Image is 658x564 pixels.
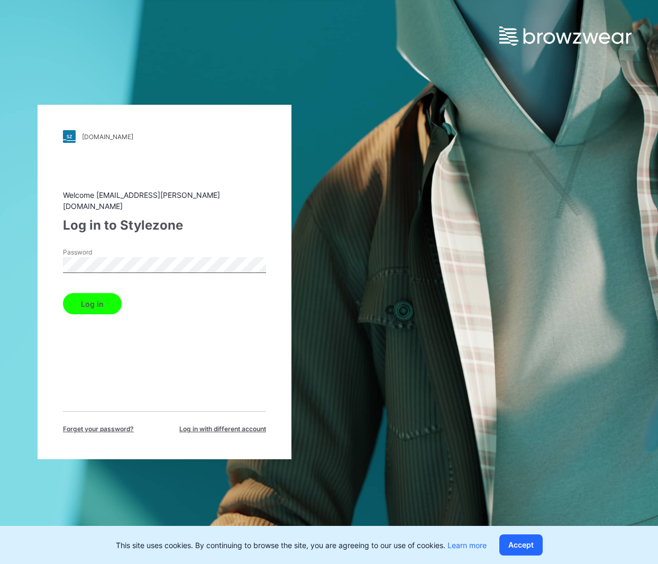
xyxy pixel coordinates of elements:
[63,248,137,257] label: Password
[63,293,122,314] button: Log in
[116,540,487,551] p: This site uses cookies. By continuing to browse the site, you are agreeing to our use of cookies.
[179,424,266,434] span: Log in with different account
[63,130,266,143] a: [DOMAIN_NAME]
[499,534,543,556] button: Accept
[63,424,134,434] span: Forget your password?
[82,133,133,141] div: [DOMAIN_NAME]
[63,216,266,235] div: Log in to Stylezone
[63,189,266,212] div: Welcome [EMAIL_ADDRESS][PERSON_NAME][DOMAIN_NAME]
[63,130,76,143] img: stylezone-logo.562084cfcfab977791bfbf7441f1a819.svg
[499,26,632,46] img: browzwear-logo.e42bd6dac1945053ebaf764b6aa21510.svg
[447,541,487,550] a: Learn more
